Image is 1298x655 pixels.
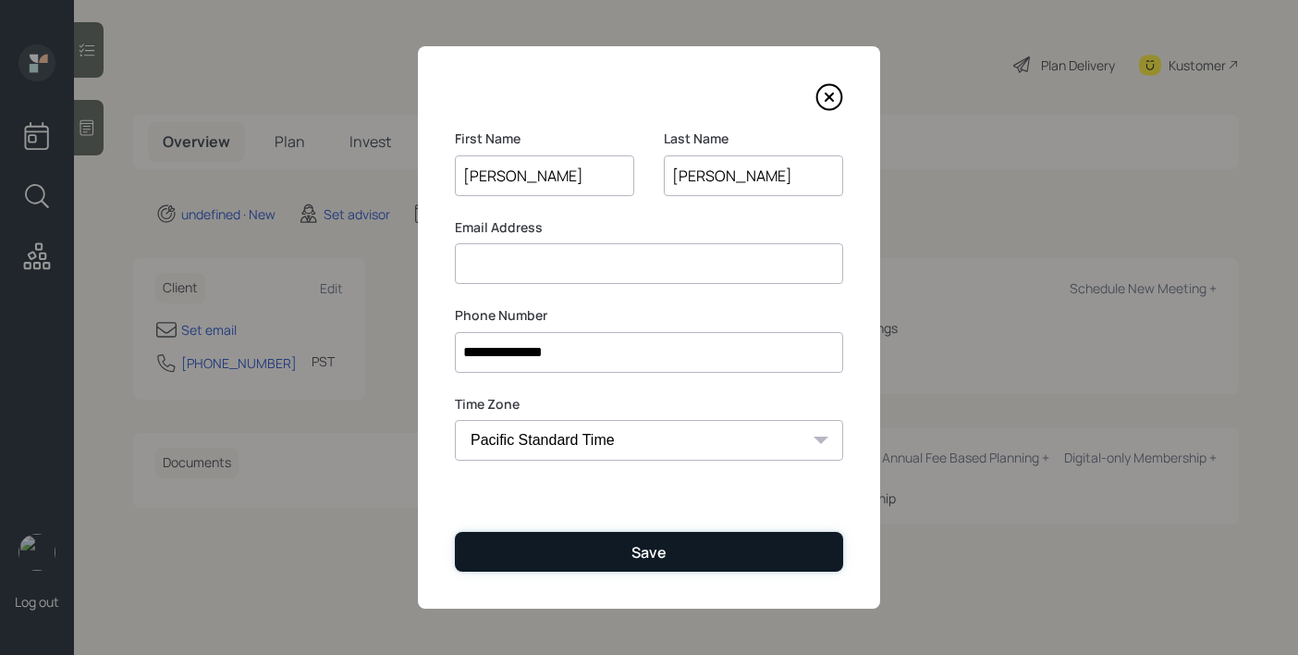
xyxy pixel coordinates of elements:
[631,542,667,562] div: Save
[455,218,843,237] label: Email Address
[664,130,843,148] label: Last Name
[455,532,843,572] button: Save
[455,306,843,325] label: Phone Number
[455,395,843,414] label: Time Zone
[455,130,634,148] label: First Name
